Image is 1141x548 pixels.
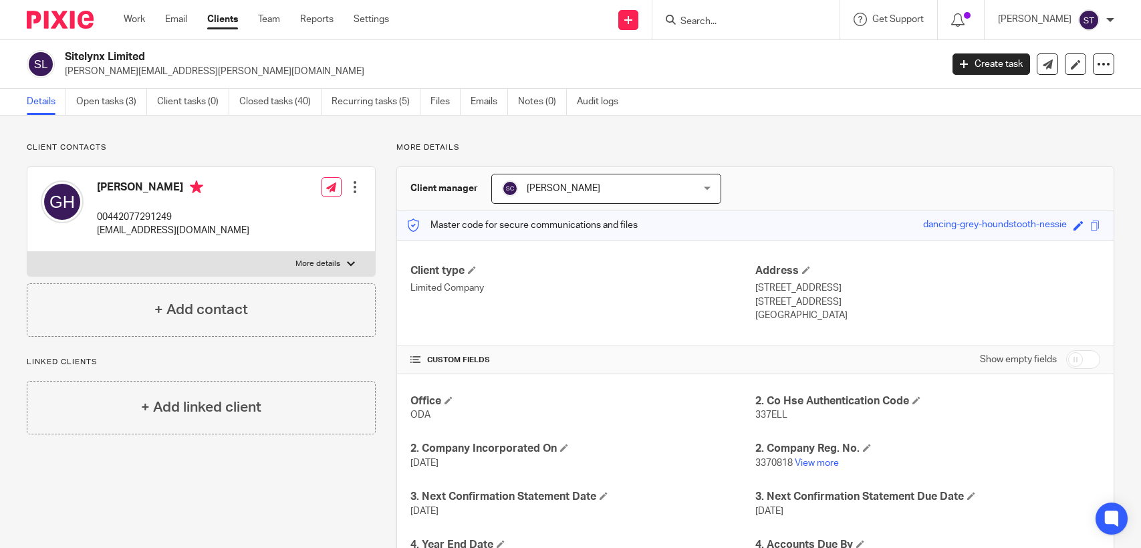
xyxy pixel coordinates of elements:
p: [STREET_ADDRESS] [755,295,1100,309]
a: Work [124,13,145,26]
input: Search [679,16,799,28]
a: View more [795,458,839,468]
img: svg%3E [27,50,55,78]
a: Files [430,89,461,115]
p: 00442077291249 [97,211,249,224]
p: [PERSON_NAME][EMAIL_ADDRESS][PERSON_NAME][DOMAIN_NAME] [65,65,932,78]
img: svg%3E [502,180,518,196]
a: Clients [207,13,238,26]
span: [PERSON_NAME] [527,184,600,193]
h4: [PERSON_NAME] [97,180,249,197]
label: Show empty fields [980,353,1057,366]
p: [STREET_ADDRESS] [755,281,1100,295]
p: Master code for secure communications and files [407,219,638,232]
h4: + Add linked client [141,397,261,418]
a: Create task [953,53,1030,75]
img: Pixie [27,11,94,29]
p: Linked clients [27,357,376,368]
h4: + Add contact [154,299,248,320]
a: Team [258,13,280,26]
p: [PERSON_NAME] [998,13,1071,26]
a: Client tasks (0) [157,89,229,115]
h4: 2. Co Hse Authentication Code [755,394,1100,408]
h2: Sitelynx Limited [65,50,759,64]
a: Audit logs [577,89,628,115]
h4: 2. Company Incorporated On [410,442,755,456]
p: Limited Company [410,281,755,295]
h3: Client manager [410,182,478,195]
span: 3370818 [755,458,793,468]
a: Recurring tasks (5) [332,89,420,115]
span: [DATE] [410,458,438,468]
p: [GEOGRAPHIC_DATA] [755,309,1100,322]
span: 337ELL [755,410,787,420]
div: dancing-grey-houndstooth-nessie [923,218,1067,233]
p: [EMAIL_ADDRESS][DOMAIN_NAME] [97,224,249,237]
h4: Office [410,394,755,408]
span: ODA [410,410,430,420]
h4: CUSTOM FIELDS [410,355,755,366]
h4: 2. Company Reg. No. [755,442,1100,456]
h4: Client type [410,264,755,278]
span: Get Support [872,15,924,24]
h4: Address [755,264,1100,278]
a: Notes (0) [518,89,567,115]
p: More details [396,142,1114,153]
img: svg%3E [41,180,84,223]
span: [DATE] [410,507,438,516]
p: Client contacts [27,142,376,153]
h4: 3. Next Confirmation Statement Date [410,490,755,504]
a: Emails [471,89,508,115]
img: svg%3E [1078,9,1100,31]
a: Open tasks (3) [76,89,147,115]
span: [DATE] [755,507,783,516]
a: Closed tasks (40) [239,89,322,115]
h4: 3. Next Confirmation Statement Due Date [755,490,1100,504]
a: Details [27,89,66,115]
p: More details [295,259,340,269]
i: Primary [190,180,203,194]
a: Settings [354,13,389,26]
a: Reports [300,13,334,26]
a: Email [165,13,187,26]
